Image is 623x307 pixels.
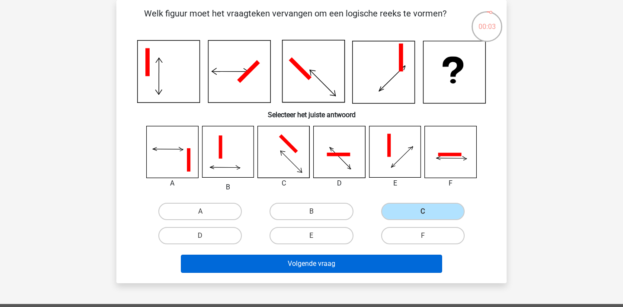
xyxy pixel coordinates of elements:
[196,182,261,192] div: B
[130,104,493,119] h6: Selecteer het juiste antwoord
[140,178,205,189] div: A
[418,178,483,189] div: F
[158,203,242,220] label: A
[251,178,316,189] div: C
[270,203,353,220] label: B
[270,227,353,244] label: E
[381,203,465,220] label: C
[181,255,443,273] button: Volgende vraag
[471,10,503,32] div: 00:03
[158,227,242,244] label: D
[363,178,428,189] div: E
[130,7,460,33] p: Welk figuur moet het vraagteken vervangen om een logische reeks te vormen?
[381,227,465,244] label: F
[307,178,372,189] div: D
